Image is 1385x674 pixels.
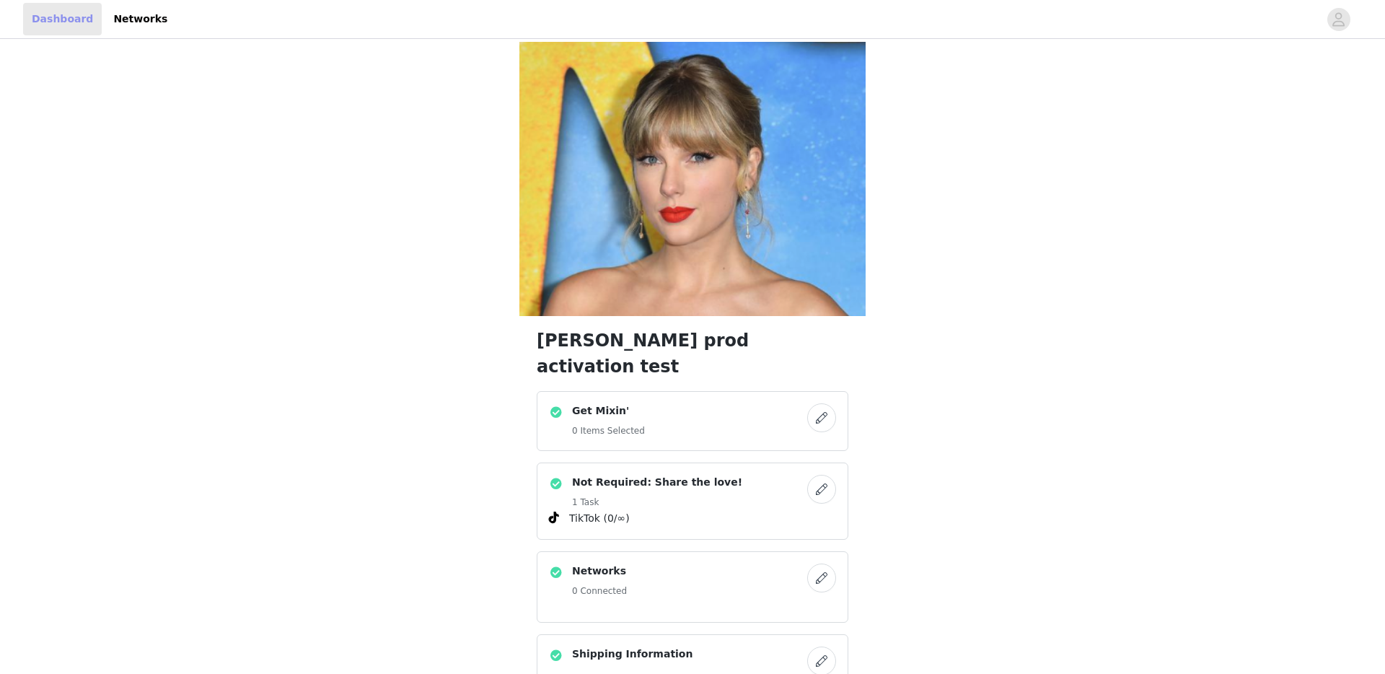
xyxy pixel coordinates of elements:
[572,585,627,598] h5: 0 Connected
[572,564,627,579] h4: Networks
[572,475,742,490] h4: Not Required: Share the love!
[572,403,645,419] h4: Get Mixin'
[1332,8,1345,31] div: avatar
[569,511,630,526] span: TikTok (0/∞)
[537,551,848,623] div: Networks
[537,328,848,380] h1: [PERSON_NAME] prod activation test
[519,42,866,316] img: campaign image
[105,3,176,35] a: Networks
[572,496,742,509] h5: 1 Task
[537,463,848,540] div: Not Required: Share the love!
[537,391,848,451] div: Get Mixin'
[572,647,692,662] h4: Shipping Information
[572,424,645,437] h5: 0 Items Selected
[23,3,102,35] a: Dashboard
